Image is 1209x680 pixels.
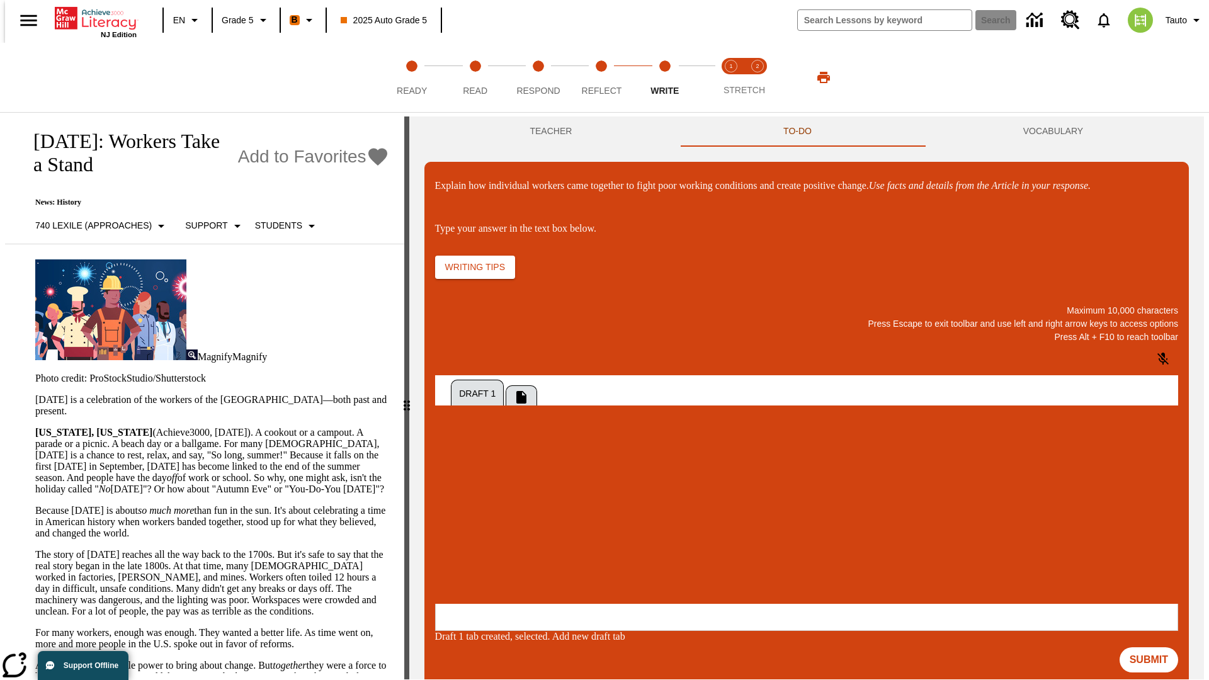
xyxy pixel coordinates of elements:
p: 740 Lexile (Approaches) [35,219,152,232]
div: Home [55,4,137,38]
em: so much more [138,505,194,516]
button: Writing Tips [435,256,515,279]
span: Reflect [582,86,622,96]
span: Support Offline [64,661,118,670]
p: Press Alt + F10 to reach toolbar [435,331,1178,344]
input: search field [798,10,972,30]
button: Select Lexile, 740 Lexile (Approaches) [30,215,174,237]
body: Explain how individual workers came together to fight poor working conditions and create positive... [5,10,184,21]
img: avatar image [1128,8,1153,33]
p: Because [DATE] is about than fun in the sun. It's about celebrating a time in American history wh... [35,505,389,539]
button: Reflect step 4 of 5 [565,43,638,112]
button: Scaffolds, Support [180,215,249,237]
p: (Achieve3000, [DATE]). A cookout or a campout. A parade or a picnic. A beach day or a ballgame. F... [35,427,389,495]
button: Submit [1120,647,1178,672]
button: Support Offline [38,651,128,680]
span: Add to Favorites [238,147,366,167]
button: TO-DO [678,116,917,147]
button: Print [803,66,844,89]
button: Boost Class color is orange. Change class color [285,9,322,31]
div: Instructional Panel Tabs [424,116,1189,147]
p: News: History [20,198,389,207]
em: Use facts and details from the Article in your response. [869,180,1091,191]
span: EN [173,14,185,27]
p: Students [255,219,302,232]
button: Respond step 3 of 5 [502,43,575,112]
text: 2 [756,63,759,69]
span: Magnify [232,351,267,362]
button: Write step 5 of 5 [628,43,701,112]
div: activity [409,116,1204,679]
div: reading [5,116,404,673]
button: Draft 1 [451,380,504,409]
span: Read [463,86,487,96]
em: together [273,660,306,671]
p: Maximum 10,000 characters [435,304,1178,317]
div: Press Enter or Spacebar and then press right and left arrow keys to move the slider [404,116,409,679]
a: Notifications [1087,4,1120,37]
button: Select a new avatar [1120,4,1161,37]
img: Magnify [186,349,198,360]
a: Data Center [1019,3,1053,38]
span: 2025 Auto Grade 5 [341,14,428,27]
em: No [99,484,111,494]
div: Draft 1 tab created, selected. Add new draft tab [435,631,1178,642]
span: B [292,12,298,28]
span: NJ Edition [101,31,137,38]
p: [DATE] is a celebration of the workers of the [GEOGRAPHIC_DATA]—both past and present. [35,394,389,417]
button: Select Student [250,215,324,237]
em: off [167,472,178,483]
p: The story of [DATE] reaches all the way back to the 1700s. But it's safe to say that the real sto... [35,549,389,617]
span: STRETCH [724,85,765,95]
button: Open side menu [10,2,47,39]
span: Grade 5 [222,14,254,27]
button: Read step 2 of 5 [438,43,511,112]
h1: [DATE]: Workers Take a Stand [20,130,232,176]
div: Tab Group [450,375,1142,409]
button: Language: EN, Select a language [167,9,208,31]
button: Ready step 1 of 5 [375,43,448,112]
text: 1 [729,63,732,69]
button: Grade: Grade 5, Select a grade [217,9,276,31]
span: Tauto [1166,14,1187,27]
span: Magnify [198,351,232,362]
p: Photo credit: ProStockStudio/Shutterstock [35,373,389,384]
img: A banner with a blue background shows an illustrated row of diverse men and women dressed in clot... [35,259,186,360]
strong: [US_STATE], [US_STATE] [35,427,152,438]
button: Stretch Read step 1 of 2 [713,43,749,112]
span: Write [650,86,679,96]
span: Ready [397,86,427,96]
button: Click to activate and allow voice recognition [1148,344,1178,374]
button: Add New Draft [506,385,537,409]
p: Support [185,219,227,232]
button: VOCABULARY [917,116,1189,147]
button: Profile/Settings [1161,9,1209,31]
span: Respond [516,86,560,96]
p: Press Escape to exit toolbar and use left and right arrow keys to access options [435,317,1178,331]
button: Stretch Respond step 2 of 2 [739,43,776,112]
button: Add to Favorites - Labor Day: Workers Take a Stand [238,146,389,168]
div: Draft 1 [435,375,1178,631]
a: Resource Center, Will open in new tab [1053,3,1087,37]
p: Type your answer in the text box below. [435,223,1178,234]
p: Explain how individual workers came together to fight poor working conditions and create positive... [435,180,1178,191]
button: Teacher [424,116,678,147]
p: For many workers, enough was enough. They wanted a better life. As time went on, more and more pe... [35,627,389,650]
